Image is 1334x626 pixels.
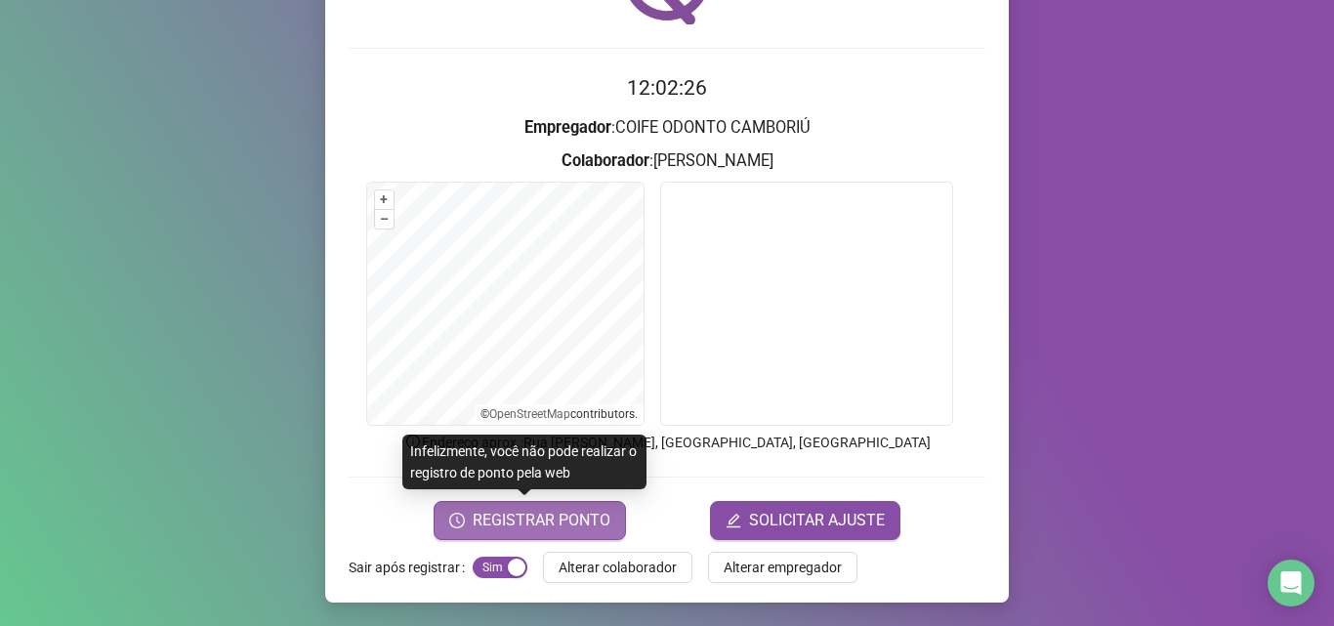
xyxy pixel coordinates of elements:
[480,407,638,421] li: © contributors.
[562,151,649,170] strong: Colaborador
[724,557,842,578] span: Alterar empregador
[404,433,422,450] span: info-circle
[559,557,677,578] span: Alterar colaborador
[749,509,885,532] span: SOLICITAR AJUSTE
[449,513,465,528] span: clock-circle
[375,210,394,229] button: –
[627,76,707,100] time: 12:02:26
[726,513,741,528] span: edit
[524,118,611,137] strong: Empregador
[349,432,985,453] p: Endereço aprox. : Rua [PERSON_NAME], [GEOGRAPHIC_DATA], [GEOGRAPHIC_DATA]
[489,407,570,421] a: OpenStreetMap
[1268,560,1314,606] div: Open Intercom Messenger
[434,501,626,540] button: REGISTRAR PONTO
[349,115,985,141] h3: : COIFE ODONTO CAMBORIÚ
[375,190,394,209] button: +
[349,148,985,174] h3: : [PERSON_NAME]
[473,509,610,532] span: REGISTRAR PONTO
[543,552,692,583] button: Alterar colaborador
[402,435,646,489] div: Infelizmente, você não pode realizar o registro de ponto pela web
[708,552,857,583] button: Alterar empregador
[710,501,900,540] button: editSOLICITAR AJUSTE
[349,552,473,583] label: Sair após registrar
